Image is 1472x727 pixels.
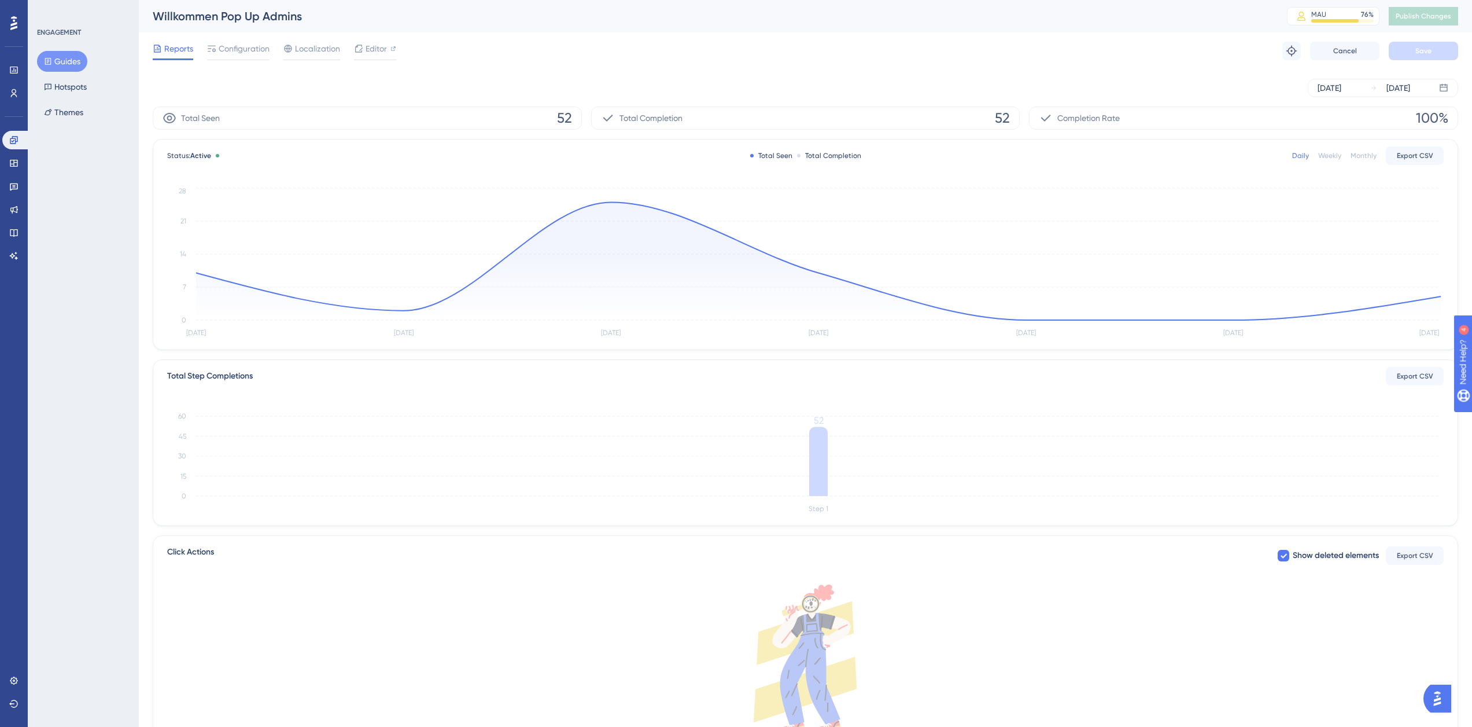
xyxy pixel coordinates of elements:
[750,151,792,160] div: Total Seen
[1386,367,1444,385] button: Export CSV
[1386,546,1444,565] button: Export CSV
[809,329,828,337] tspan: [DATE]
[1397,551,1433,560] span: Export CSV
[183,283,186,291] tspan: 7
[182,316,186,324] tspan: 0
[182,492,186,500] tspan: 0
[164,42,193,56] span: Reports
[1415,46,1432,56] span: Save
[1057,111,1120,125] span: Completion Rate
[366,42,387,56] span: Editor
[27,3,72,17] span: Need Help?
[809,505,828,513] tspan: Step 1
[37,102,90,123] button: Themes
[37,51,87,72] button: Guides
[1311,10,1326,19] div: MAU
[1318,151,1341,160] div: Weekly
[1351,151,1377,160] div: Monthly
[179,187,186,195] tspan: 28
[394,329,414,337] tspan: [DATE]
[180,472,186,480] tspan: 15
[1396,12,1451,21] span: Publish Changes
[1386,146,1444,165] button: Export CSV
[180,250,186,258] tspan: 14
[557,109,572,127] span: 52
[1386,81,1410,95] div: [DATE]
[1389,7,1458,25] button: Publish Changes
[179,432,186,440] tspan: 45
[37,76,94,97] button: Hotspots
[153,8,1258,24] div: Willkommen Pop Up Admins
[1416,109,1448,127] span: 100%
[1293,549,1379,563] span: Show deleted elements
[80,6,84,15] div: 4
[37,28,81,37] div: ENGAGEMENT
[1016,329,1036,337] tspan: [DATE]
[180,217,186,225] tspan: 21
[1389,42,1458,60] button: Save
[1318,81,1341,95] div: [DATE]
[1397,372,1433,381] span: Export CSV
[1310,42,1379,60] button: Cancel
[1333,46,1357,56] span: Cancel
[181,111,220,125] span: Total Seen
[1292,151,1309,160] div: Daily
[1423,681,1458,716] iframe: UserGuiding AI Assistant Launcher
[186,329,206,337] tspan: [DATE]
[219,42,270,56] span: Configuration
[814,415,824,426] tspan: 52
[619,111,682,125] span: Total Completion
[1397,151,1433,160] span: Export CSV
[167,369,253,383] div: Total Step Completions
[995,109,1010,127] span: 52
[1361,10,1374,19] div: 76 %
[601,329,621,337] tspan: [DATE]
[1419,329,1439,337] tspan: [DATE]
[167,151,211,160] span: Status:
[190,152,211,160] span: Active
[797,151,861,160] div: Total Completion
[167,545,214,566] span: Click Actions
[295,42,340,56] span: Localization
[1223,329,1243,337] tspan: [DATE]
[178,452,186,460] tspan: 30
[178,412,186,420] tspan: 60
